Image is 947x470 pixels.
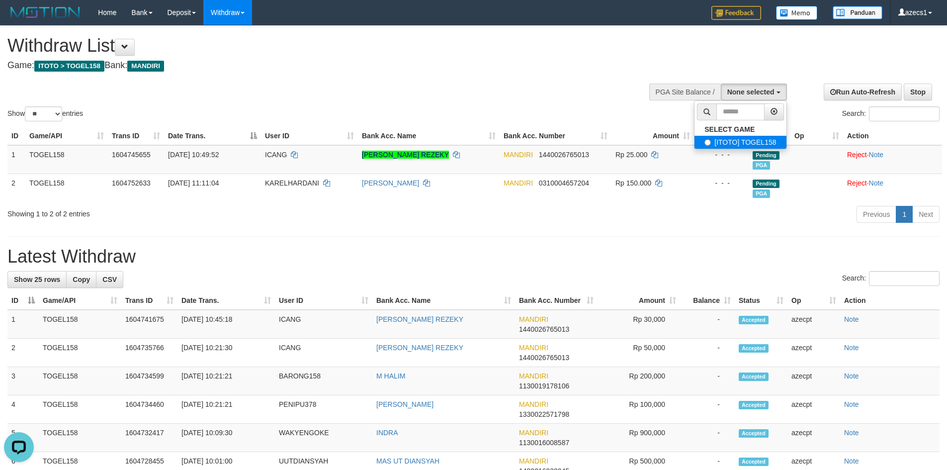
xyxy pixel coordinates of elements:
[857,206,896,223] a: Previous
[7,145,25,174] td: 1
[372,291,515,310] th: Bank Acc. Name: activate to sort column ascending
[177,367,275,395] td: [DATE] 10:21:21
[698,178,745,188] div: - - -
[869,106,940,121] input: Search:
[869,179,884,187] a: Note
[721,84,787,100] button: None selected
[519,400,548,408] span: MANDIRI
[843,174,942,202] td: ·
[896,206,913,223] a: 1
[7,106,83,121] label: Show entries
[739,429,769,438] span: Accepted
[7,5,83,20] img: MOTION_logo.png
[598,424,680,452] td: Rp 900,000
[7,205,387,219] div: Showing 1 to 2 of 2 entries
[34,61,104,72] span: ITOTO > TOGEL158
[500,127,611,145] th: Bank Acc. Number: activate to sort column ascending
[680,291,735,310] th: Balance: activate to sort column ascending
[275,291,372,310] th: User ID: activate to sort column ascending
[727,88,775,96] span: None selected
[843,145,942,174] td: ·
[362,151,449,159] a: [PERSON_NAME] REZEKY
[7,339,39,367] td: 2
[7,61,621,71] h4: Game: Bank:
[112,151,151,159] span: 1604745655
[376,344,463,352] a: [PERSON_NAME] REZEKY
[519,315,548,323] span: MANDIRI
[694,123,786,136] a: SELECT GAME
[358,127,500,145] th: Bank Acc. Name: activate to sort column ascending
[7,291,39,310] th: ID: activate to sort column descending
[704,125,755,133] b: SELECT GAME
[598,310,680,339] td: Rp 30,000
[519,344,548,352] span: MANDIRI
[519,457,548,465] span: MANDIRI
[539,179,589,187] span: Copy 0310004657204 to clipboard
[4,4,34,34] button: Open LiveChat chat widget
[824,84,902,100] a: Run Auto-Refresh
[753,189,770,198] span: PGA
[615,151,648,159] span: Rp 25.000
[844,315,859,323] a: Note
[844,400,859,408] a: Note
[168,151,219,159] span: [DATE] 10:49:52
[842,271,940,286] label: Search:
[735,291,787,310] th: Status: activate to sort column ascending
[177,310,275,339] td: [DATE] 10:45:18
[376,400,433,408] a: [PERSON_NAME]
[7,395,39,424] td: 4
[598,339,680,367] td: Rp 50,000
[121,424,177,452] td: 1604732417
[121,339,177,367] td: 1604735766
[694,136,786,149] label: [ITOTO] TOGEL158
[787,367,840,395] td: azecpt
[7,424,39,452] td: 5
[376,315,463,323] a: [PERSON_NAME] REZEKY
[680,395,735,424] td: -
[519,429,548,437] span: MANDIRI
[25,174,108,202] td: TOGEL158
[539,151,589,159] span: Copy 1440026765013 to clipboard
[833,6,882,19] img: panduan.png
[261,127,358,145] th: User ID: activate to sort column ascending
[843,127,942,145] th: Action
[121,310,177,339] td: 1604741675
[39,310,121,339] td: TOGEL158
[39,395,121,424] td: TOGEL158
[739,458,769,466] span: Accepted
[519,354,569,362] span: Copy 1440026765013 to clipboard
[177,339,275,367] td: [DATE] 10:21:30
[711,6,761,20] img: Feedback.jpg
[376,457,439,465] a: MAS UT DIANSYAH
[680,367,735,395] td: -
[39,367,121,395] td: TOGEL158
[7,36,621,56] h1: Withdraw List
[7,174,25,202] td: 2
[680,424,735,452] td: -
[753,151,779,160] span: Pending
[66,271,96,288] a: Copy
[698,150,745,160] div: - - -
[842,106,940,121] label: Search:
[739,373,769,381] span: Accepted
[108,127,164,145] th: Trans ID: activate to sort column ascending
[14,276,60,283] span: Show 25 rows
[121,395,177,424] td: 1604734460
[844,372,859,380] a: Note
[844,429,859,437] a: Note
[121,291,177,310] th: Trans ID: activate to sort column ascending
[840,291,940,310] th: Action
[611,127,694,145] th: Amount: activate to sort column ascending
[25,145,108,174] td: TOGEL158
[787,310,840,339] td: azecpt
[265,179,319,187] span: KARELHARDANI
[177,291,275,310] th: Date Trans.: activate to sort column ascending
[869,151,884,159] a: Note
[25,106,62,121] select: Showentries
[680,310,735,339] td: -
[168,179,219,187] span: [DATE] 11:11:04
[504,151,533,159] span: MANDIRI
[787,424,840,452] td: azecpt
[504,179,533,187] span: MANDIRI
[275,367,372,395] td: BARONG158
